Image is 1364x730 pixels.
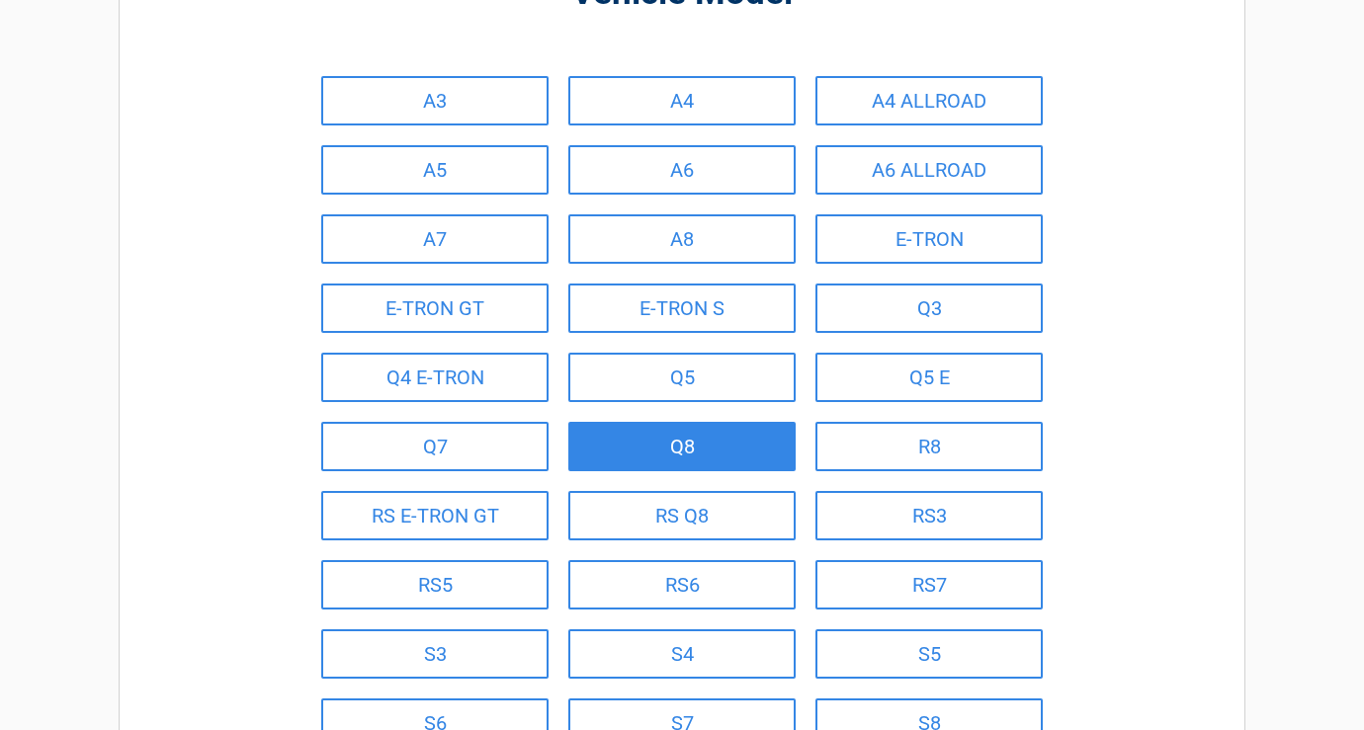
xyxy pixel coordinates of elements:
a: A4 [568,76,796,125]
a: Q3 [815,284,1043,333]
a: A5 [321,145,549,195]
a: Q7 [321,422,549,471]
a: R8 [815,422,1043,471]
a: A4 ALLROAD [815,76,1043,125]
a: Q5 E [815,353,1043,402]
a: S4 [568,629,796,679]
a: A6 ALLROAD [815,145,1043,195]
a: E-TRON S [568,284,796,333]
a: RS3 [815,491,1043,540]
a: A3 [321,76,549,125]
a: RS6 [568,560,796,609]
a: S5 [815,629,1043,679]
a: A6 [568,145,796,195]
a: RS5 [321,560,549,609]
a: A7 [321,214,549,264]
a: A8 [568,214,796,264]
a: RS Q8 [568,491,796,540]
a: Q8 [568,422,796,471]
a: E-TRON [815,214,1043,264]
a: S3 [321,629,549,679]
a: RS E-TRON GT [321,491,549,540]
a: RS7 [815,560,1043,609]
a: Q5 [568,353,796,402]
a: Q4 E-TRON [321,353,549,402]
a: E-TRON GT [321,284,549,333]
